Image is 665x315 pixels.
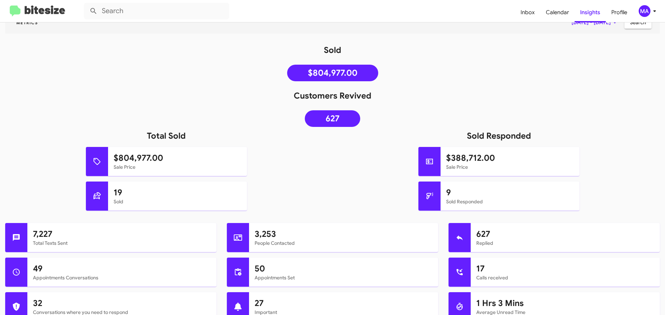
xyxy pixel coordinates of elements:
h1: 9 [446,187,574,198]
h1: 49 [33,263,211,274]
h1: 27 [255,298,433,309]
button: [DATE] - [DATE] [566,16,624,29]
mat-card-subtitle: Sold Responded [446,198,574,205]
a: Profile [606,2,633,22]
button: MA [633,5,657,17]
h1: 627 [476,229,654,240]
h1: 1 Hrs 3 Mins [476,298,654,309]
span: [DATE] - [DATE] [571,16,619,29]
mat-card-subtitle: Total Texts Sent [33,240,211,247]
h1: 7,227 [33,229,211,240]
h1: 32 [33,298,211,309]
h1: $388,712.00 [446,152,574,164]
input: Search [84,3,229,19]
a: Calendar [540,2,575,22]
h1: 17 [476,263,654,274]
a: Insights [575,2,606,22]
mat-card-subtitle: People Contacted [255,240,433,247]
span: 627 [326,115,339,122]
h1: 50 [255,263,433,274]
mat-card-subtitle: Calls received [476,274,654,281]
mat-card-subtitle: Replied [476,240,654,247]
mat-card-subtitle: Appointments Conversations [33,274,211,281]
button: Search [624,16,651,29]
h1: 19 [114,187,241,198]
h1: Sold Responded [332,130,665,141]
span: $804,977.00 [308,70,357,76]
mat-card-subtitle: Sale Price [114,164,241,170]
a: Inbox [515,2,540,22]
span: Metrics [11,20,43,25]
span: Search [630,16,646,29]
mat-card-subtitle: Sold [114,198,241,205]
div: MA [639,5,650,17]
h1: 3,253 [255,229,433,240]
mat-card-subtitle: Appointments Set [255,274,433,281]
h1: $804,977.00 [114,152,241,164]
mat-card-subtitle: Sale Price [446,164,574,170]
